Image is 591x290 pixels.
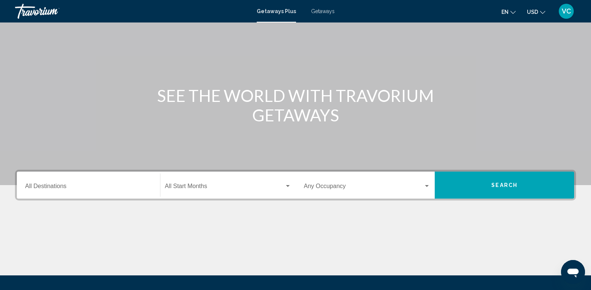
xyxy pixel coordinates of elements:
iframe: Button to launch messaging window [561,260,585,284]
a: Travorium [15,4,249,19]
button: Change language [501,6,516,17]
a: Getaways Plus [257,8,296,14]
button: User Menu [557,3,576,19]
span: VC [562,7,571,15]
h1: SEE THE WORLD WITH TRAVORIUM GETAWAYS [155,86,436,125]
div: Search widget [17,172,574,199]
span: Search [491,182,518,188]
a: Getaways [311,8,335,14]
span: USD [527,9,538,15]
span: en [501,9,509,15]
button: Change currency [527,6,545,17]
button: Search [435,172,574,199]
